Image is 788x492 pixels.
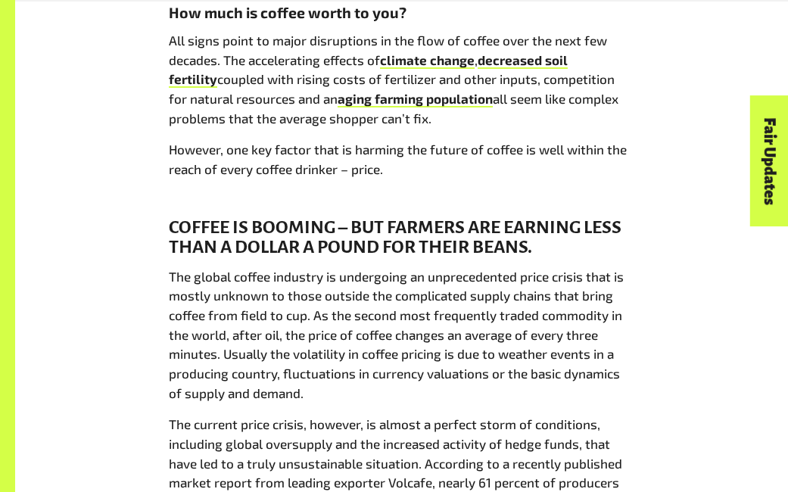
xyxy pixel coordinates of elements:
p: The global coffee industry is undergoing an unprecedented price crisis that is mostly unknown to ... [169,267,635,403]
a: aging farming population [338,91,493,107]
p: All signs point to major disruptions in the flow of coffee over the next few decades. The acceler... [169,31,635,128]
h5: How much is coffee worth to you? [169,2,635,23]
strong: Coffee is booming – but farmers are earning less than a dollar a pound for their beans. [169,217,621,257]
p: However, one key factor that is harming the future of coffee is well within the reach of every co... [169,140,635,179]
a: climate change [380,52,475,69]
